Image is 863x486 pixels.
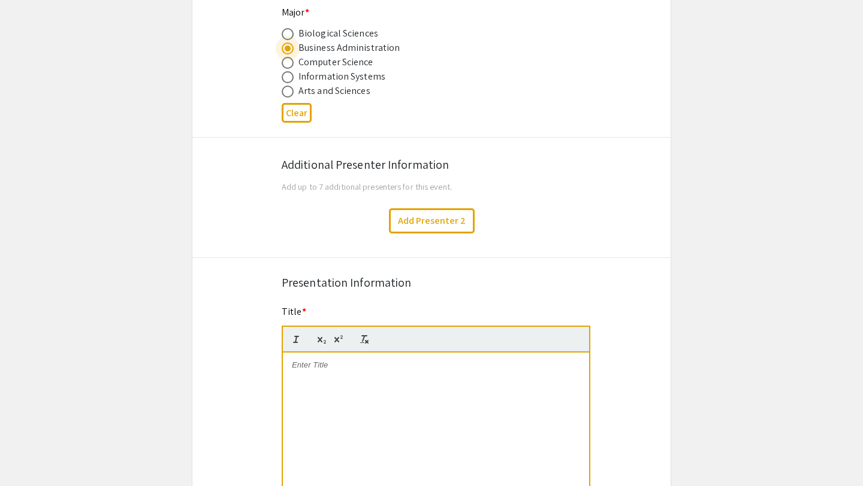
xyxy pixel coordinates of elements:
mat-label: Major [282,6,309,19]
mat-label: Title [282,305,306,318]
div: Arts and Sciences [298,84,370,98]
div: Biological Sciences [298,26,378,41]
div: Business Administration [298,41,400,55]
div: Presentation Information [282,274,581,291]
iframe: Chat [9,432,51,477]
button: Add Presenter 2 [389,208,475,233]
button: Clear [282,103,312,123]
div: Additional Presenter Information [282,156,581,174]
div: Information Systems [298,69,385,84]
div: Computer Science [298,55,373,69]
span: Add up to 7 additional presenters for this event. [282,181,452,192]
